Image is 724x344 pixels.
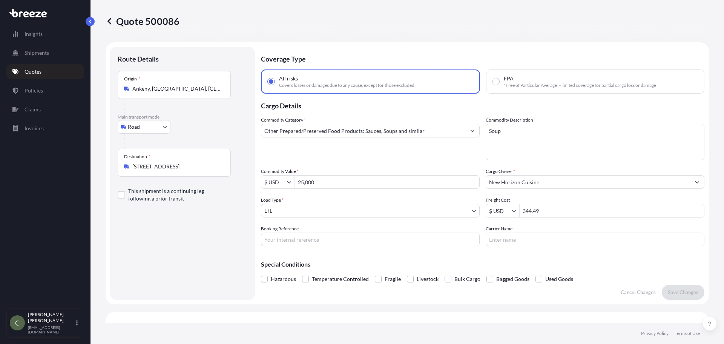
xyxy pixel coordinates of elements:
[486,124,704,160] textarea: Soup
[128,123,140,131] span: Road
[6,121,84,136] a: Invoices
[287,178,295,186] button: Show suggestions
[504,82,656,88] span: "Free of Particular Average" - limited coverage for partial cargo loss or damage
[454,273,480,285] span: Bulk Cargo
[621,288,656,296] p: Cancel Changes
[25,49,49,57] p: Shipments
[25,68,41,76] p: Quotes
[512,207,519,214] button: Show suggestions
[417,273,439,285] span: Livestock
[279,75,298,82] span: All risks
[279,82,414,88] span: Covers losses or damages due to any cause, except for those excluded
[261,196,284,204] span: Load Type
[118,54,159,63] p: Route Details
[486,196,510,204] label: Freight Cost
[264,207,272,214] span: LTL
[261,116,306,124] label: Commodity Category
[675,330,700,336] a: Terms of Use
[6,45,84,60] a: Shipments
[28,312,75,324] p: [PERSON_NAME] [PERSON_NAME]
[486,225,512,233] label: Carrier Name
[118,120,170,134] button: Select transport
[6,64,84,79] a: Quotes
[132,163,221,170] input: Destination
[132,85,221,93] input: Origin
[668,288,698,296] p: Save Changes
[385,273,401,285] span: Fragile
[261,225,299,233] label: Booking Reference
[486,233,704,246] input: Enter name
[124,76,140,82] div: Origin
[496,273,529,285] span: Bagged Goods
[261,47,704,69] p: Coverage Type
[261,204,480,218] button: LTL
[261,261,704,267] p: Special Conditions
[261,124,466,137] input: Select a commodity type
[106,15,179,27] p: Quote 500086
[295,175,479,189] input: Type amount
[25,125,44,132] p: Invoices
[312,273,369,285] span: Temperature Controlled
[124,154,150,160] div: Destination
[261,233,480,246] input: Your internal reference
[545,273,573,285] span: Used Goods
[466,124,479,137] button: Show suggestions
[25,87,43,94] p: Policies
[261,168,299,175] label: Commodity Value
[520,204,704,218] input: Enter amount
[15,319,20,327] span: C
[486,204,512,218] input: Freight Cost
[615,285,662,300] button: Cancel Changes
[268,78,275,85] input: All risksCovers losses or damages due to any cause, except for those excluded
[662,285,704,300] button: Save Changes
[486,168,515,175] label: Cargo Owner
[641,330,669,336] a: Privacy Policy
[492,78,499,85] input: FPA"Free of Particular Average" - limited coverage for partial cargo loss or damage
[6,83,84,98] a: Policies
[486,175,690,189] input: Full name
[504,75,514,82] span: FPA
[128,187,225,202] label: This shipment is a continuing leg following a prior transit
[6,102,84,117] a: Claims
[261,94,704,116] p: Cargo Details
[261,175,287,189] input: Commodity Value
[25,106,41,113] p: Claims
[28,325,75,334] p: [EMAIL_ADDRESS][DOMAIN_NAME]
[271,273,296,285] span: Hazardous
[486,116,536,124] label: Commodity Description
[118,114,247,120] p: Main transport mode
[25,30,43,38] p: Insights
[6,26,84,42] a: Insights
[690,175,704,189] button: Show suggestions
